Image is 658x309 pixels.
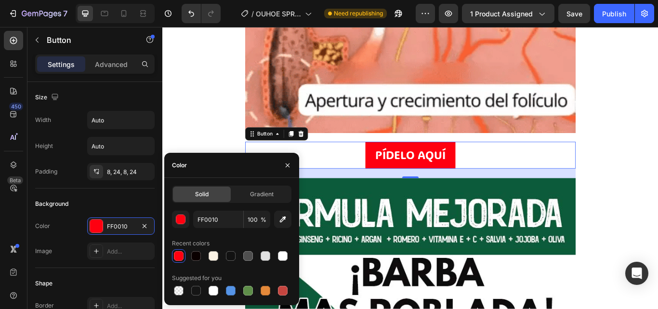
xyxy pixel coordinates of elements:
div: Suggested for you [172,274,222,282]
div: 450 [9,103,23,110]
span: Gradient [250,190,274,199]
input: Eg: FFFFFF [193,211,243,228]
button: <p>PÍDELO AQUÍ</p> [237,134,342,165]
div: Recent colors [172,239,210,248]
div: Add... [107,247,152,256]
div: FF0010 [107,222,135,231]
button: 1 product assigned [462,4,554,23]
p: Settings [48,59,75,69]
span: Save [566,10,582,18]
div: Beta [7,176,23,184]
p: Button [47,34,129,46]
div: Image [35,247,52,255]
div: Shape [35,279,53,288]
button: Publish [594,4,634,23]
span: % [261,215,266,224]
div: Publish [602,9,626,19]
div: Size [35,91,61,104]
input: Auto [88,137,154,155]
div: Color [35,222,50,230]
p: PÍDELO AQUÍ [248,138,330,161]
div: Undo/Redo [182,4,221,23]
p: Advanced [95,59,128,69]
div: Width [35,116,51,124]
div: 8, 24, 8, 24 [107,168,152,176]
input: Auto [88,111,154,129]
span: Need republishing [334,9,383,18]
span: 1 product assigned [470,9,533,19]
div: Open Intercom Messenger [625,262,648,285]
span: OUHOE SPRAY VITALCOM 10K - LANDING 3 [256,9,301,19]
button: 7 [4,4,72,23]
div: Background [35,200,68,208]
span: / [251,9,254,19]
iframe: Design area [162,27,658,309]
div: Height [35,142,53,150]
div: Button [108,121,130,129]
div: Color [172,161,187,170]
div: Padding [35,167,57,176]
button: Save [558,4,590,23]
p: 7 [63,8,67,19]
span: Solid [195,190,209,199]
